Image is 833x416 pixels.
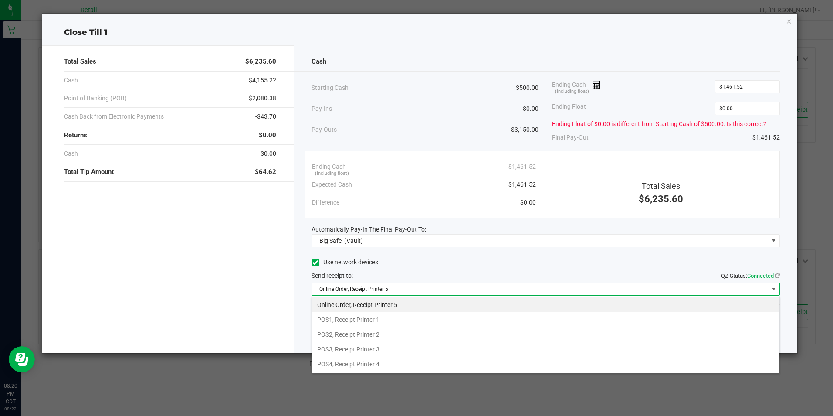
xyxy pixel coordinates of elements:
span: Total Tip Amount [64,167,114,177]
span: Automatically Pay-In The Final Pay-Out To: [312,226,426,233]
span: Pay-Outs [312,125,337,134]
span: $500.00 [516,83,538,92]
span: $6,235.60 [639,194,683,205]
li: Online Order, Receipt Printer 5 [312,297,779,312]
span: Cash Back from Electronic Payments [64,112,164,121]
span: $4,155.22 [249,76,276,85]
li: POS3, Receipt Printer 3 [312,342,779,357]
div: Ending Float of $0.00 is different from Starting Cash of $500.00. Is this correct? [552,119,779,129]
span: Starting Cash [312,83,349,92]
div: Returns [64,126,276,145]
span: -$43.70 [255,112,276,121]
span: Expected Cash [312,180,352,189]
span: Ending Cash [552,80,601,93]
span: Cash [64,149,78,158]
iframe: Resource center [9,346,35,372]
span: $0.00 [261,149,276,158]
span: $2,080.38 [249,94,276,103]
span: Total Sales [64,57,96,67]
span: Total Sales [642,181,680,191]
span: $0.00 [259,130,276,140]
span: $0.00 [523,104,538,113]
span: $64.62 [255,167,276,177]
span: $6,235.60 [245,57,276,67]
span: Cash [312,57,326,67]
span: Pay-Ins [312,104,332,113]
li: POS2, Receipt Printer 2 [312,327,779,342]
span: Cash [64,76,78,85]
label: Use network devices [312,258,378,267]
span: Big Safe [319,237,342,244]
span: Online Order, Receipt Printer 5 [312,283,769,295]
span: Final Pay-Out [552,133,589,142]
li: POS1, Receipt Printer 1 [312,312,779,327]
span: (including float) [315,170,349,177]
span: (Vault) [344,237,363,244]
span: $3,150.00 [511,125,538,134]
span: $1,461.52 [508,180,536,189]
span: (including float) [555,88,589,95]
li: POS4, Receipt Printer 4 [312,357,779,372]
div: Close Till 1 [42,27,797,38]
span: Connected [747,273,774,279]
span: Ending Float [552,102,586,115]
span: $0.00 [520,198,536,207]
span: $1,461.52 [752,133,780,142]
span: Send receipt to: [312,272,353,279]
span: Difference [312,198,339,207]
span: Point of Banking (POB) [64,94,127,103]
span: Ending Cash [312,162,346,171]
span: QZ Status: [721,273,780,279]
span: $1,461.52 [508,162,536,171]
